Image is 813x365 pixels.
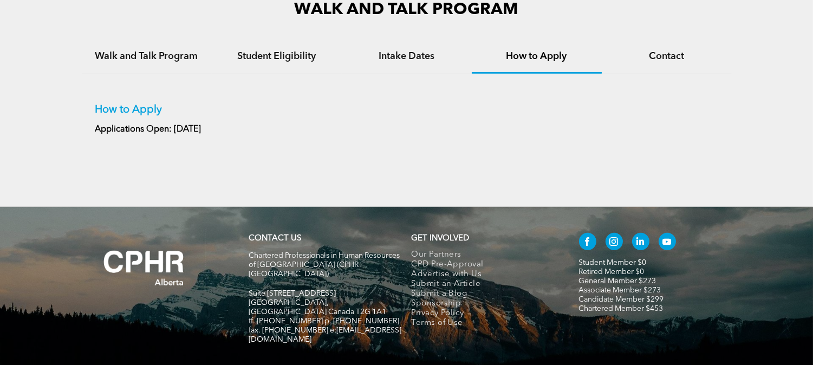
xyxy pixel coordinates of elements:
span: Suite [STREET_ADDRESS] [249,290,336,297]
span: fax. [PHONE_NUMBER] e:[EMAIL_ADDRESS][DOMAIN_NAME] [249,327,402,343]
h4: How to Apply [482,50,592,62]
a: Candidate Member $299 [579,296,664,303]
a: Student Member $0 [579,259,647,266]
a: General Member $273 [579,277,656,285]
a: facebook [579,233,596,253]
h4: Contact [612,50,722,62]
span: Chartered Professionals in Human Resources of [GEOGRAPHIC_DATA] (CPHR [GEOGRAPHIC_DATA]) [249,252,400,278]
span: GET INVOLVED [412,234,470,243]
h4: Walk and Talk Program [92,50,202,62]
a: Sponsorship [412,299,556,309]
a: CONTACT US [249,234,302,243]
img: A white background with a few lines on it [82,229,206,308]
a: CPD Pre-Approval [412,260,556,270]
a: Advertise with Us [412,270,556,279]
a: Submit a Blog [412,289,556,299]
span: tf. [PHONE_NUMBER] p. [PHONE_NUMBER] [249,317,400,325]
a: Our Partners [412,250,556,260]
a: Terms of Use [412,318,556,328]
strong: Applications Open: [DATE] [95,125,201,134]
p: How to Apply [95,103,718,116]
a: youtube [659,233,676,253]
a: Retired Member $0 [579,268,645,276]
a: linkedin [632,233,649,253]
h4: Student Eligibility [222,50,332,62]
a: Associate Member $273 [579,286,661,294]
span: [GEOGRAPHIC_DATA], [GEOGRAPHIC_DATA] Canada T2G 1A1 [249,299,387,316]
a: instagram [606,233,623,253]
a: Privacy Policy [412,309,556,318]
span: WALK AND TALK PROGRAM [295,2,519,18]
h4: Intake Dates [352,50,462,62]
a: Submit an Article [412,279,556,289]
a: Chartered Member $453 [579,305,664,312]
